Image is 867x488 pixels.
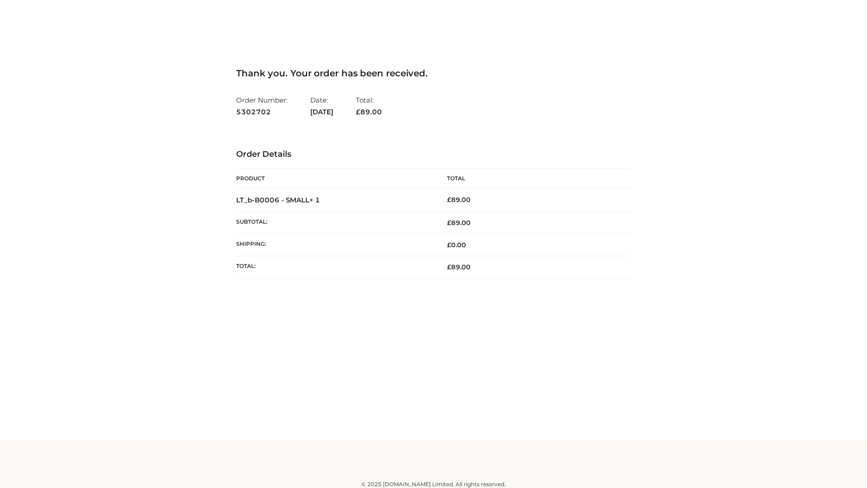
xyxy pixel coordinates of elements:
[236,169,433,189] th: Product
[236,68,631,79] h3: Thank you. Your order has been received.
[310,92,333,120] li: Date:
[447,263,451,271] span: £
[236,150,631,160] h3: Order Details
[236,196,320,204] strong: LT_b-B0006 - SMALL
[433,169,631,189] th: Total
[236,211,433,234] th: Subtotal:
[447,241,466,249] bdi: 0.00
[356,92,382,120] li: Total:
[447,241,451,249] span: £
[236,106,288,118] strong: 5302702
[447,219,451,227] span: £
[236,92,288,120] li: Order Number:
[310,106,333,118] strong: [DATE]
[447,263,471,271] span: 89.00
[236,234,433,256] th: Shipping:
[309,196,320,204] strong: × 1
[447,196,451,204] span: £
[447,219,471,227] span: 89.00
[236,256,433,278] th: Total:
[447,196,471,204] bdi: 89.00
[356,108,382,116] span: 89.00
[356,108,360,116] span: £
